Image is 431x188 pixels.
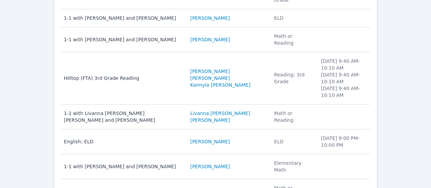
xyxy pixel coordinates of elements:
div: 1-1 with Livanna [PERSON_NAME] [PERSON_NAME] and [PERSON_NAME] [64,110,182,124]
div: 1-1 with [PERSON_NAME] and [PERSON_NAME] [64,163,182,170]
a: [PERSON_NAME] [190,15,230,21]
tr: Hilltop (FTA) 3rd Grade Reading[PERSON_NAME] [PERSON_NAME]Kaimyla [PERSON_NAME]Reading: 3rd Grade... [61,52,370,104]
tr: English: ELD[PERSON_NAME]ELD[DATE] 9:00 PM- 10:00 PM [61,129,370,154]
div: Elementary Math [274,160,312,173]
tr: 1-1 with Livanna [PERSON_NAME] [PERSON_NAME] and [PERSON_NAME]Livanna [PERSON_NAME] [PERSON_NAME]... [61,104,370,129]
div: English: ELD [64,138,182,145]
li: [DATE] 9:40 AM - 10:10 AM [321,71,366,85]
a: [PERSON_NAME] [190,163,230,170]
div: Math or Reading [274,110,312,124]
li: [DATE] 9:00 PM - 10:00 PM [321,135,366,148]
tr: 1-1 with [PERSON_NAME] and [PERSON_NAME][PERSON_NAME]Elementary Math [61,154,370,179]
a: [PERSON_NAME] [PERSON_NAME] [190,68,266,82]
div: Math or Reading [274,33,312,46]
li: [DATE] 9:40 AM - 10:10 AM [321,85,366,99]
div: 1-1 with [PERSON_NAME] and [PERSON_NAME] [64,36,182,43]
a: [PERSON_NAME] [190,138,230,145]
a: Livanna [PERSON_NAME] [PERSON_NAME] [190,110,266,124]
tr: 1-1 with [PERSON_NAME] and [PERSON_NAME][PERSON_NAME]ELD [61,9,370,27]
a: Kaimyla [PERSON_NAME] [190,82,250,88]
div: ELD [274,138,312,145]
div: 1-1 with [PERSON_NAME] and [PERSON_NAME] [64,15,182,21]
tr: 1-1 with [PERSON_NAME] and [PERSON_NAME][PERSON_NAME]Math or Reading [61,27,370,52]
div: Reading: 3rd Grade [274,71,312,85]
div: ELD [274,15,312,21]
div: Hilltop (FTA) 3rd Grade Reading [64,75,182,82]
a: [PERSON_NAME] [190,36,230,43]
li: [DATE] 9:40 AM - 10:10 AM [321,58,366,71]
